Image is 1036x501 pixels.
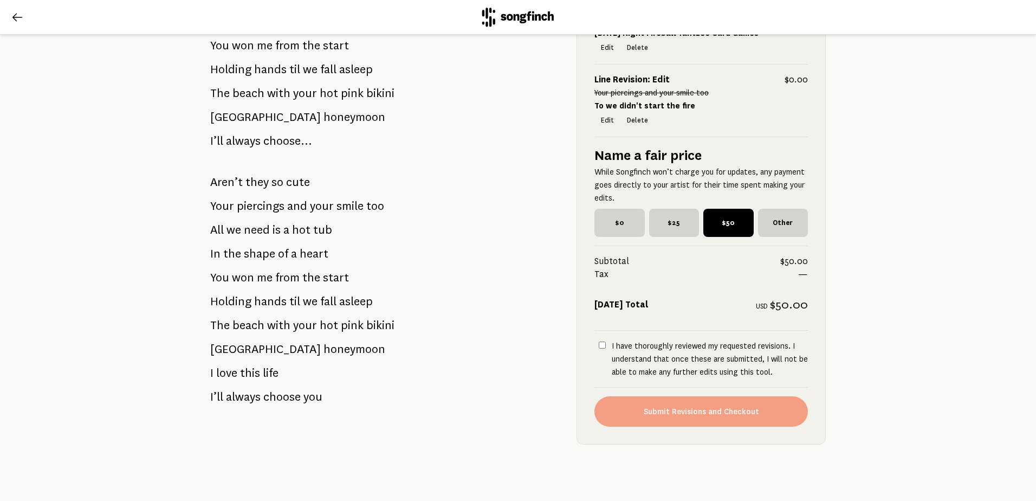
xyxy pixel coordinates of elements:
[339,59,373,80] span: asleep
[599,342,606,349] input: I have thoroughly reviewed my requested revisions. I understand that once these are submitted, I ...
[267,82,290,104] span: with
[278,243,288,265] span: of
[594,165,808,204] p: While Songfinch won’t charge you for updates, any payment goes directly to your artist for their ...
[244,219,270,241] span: need
[366,195,384,217] span: too
[216,362,237,384] span: love
[292,219,310,241] span: hot
[336,195,364,217] span: smile
[594,255,780,268] span: Subtotal
[594,113,620,128] button: Edit
[620,40,655,55] button: Delete
[323,338,385,360] span: honeymoon
[232,267,254,288] span: won
[263,130,312,152] span: choose...
[293,314,317,336] span: your
[320,82,338,104] span: hot
[703,209,754,237] span: $50
[302,35,320,56] span: the
[240,362,260,384] span: this
[366,314,394,336] span: bikini
[339,291,373,312] span: asleep
[210,267,229,288] span: You
[283,219,289,241] span: a
[263,362,279,384] span: life
[226,386,261,408] span: always
[271,171,283,193] span: so
[275,267,300,288] span: from
[210,195,234,217] span: Your
[303,386,322,408] span: you
[226,130,261,152] span: always
[594,396,808,427] button: Submit Revisions and Checkout
[232,35,254,56] span: won
[232,314,264,336] span: beach
[758,209,808,237] span: Other
[267,314,290,336] span: with
[649,209,700,237] span: $25
[291,243,297,265] span: a
[612,339,808,378] p: I have thoroughly reviewed my requested revisions. I understand that once these are submitted, I ...
[323,267,349,288] span: start
[594,101,695,110] strong: To we didn't start the fire
[286,171,310,193] span: cute
[594,29,759,37] strong: [DATE] Night Fireball Yahtzee Card Games
[210,59,251,80] span: Holding
[293,82,317,104] span: your
[210,130,223,152] span: I’ll
[287,195,307,217] span: and
[341,314,364,336] span: pink
[620,113,655,128] button: Delete
[237,195,284,217] span: piercings
[254,291,287,312] span: hands
[594,88,709,97] s: Your piercings and your smile too
[310,195,334,217] span: your
[780,255,808,268] span: $50.00
[594,300,649,310] strong: [DATE] Total
[257,35,273,56] span: me
[320,291,336,312] span: fall
[226,219,241,241] span: we
[223,243,241,265] span: the
[210,362,213,384] span: I
[303,59,318,80] span: we
[275,35,300,56] span: from
[210,35,229,56] span: You
[210,314,230,336] span: The
[210,219,224,241] span: All
[594,209,645,237] span: $0
[785,73,808,86] span: $0.00
[273,219,281,241] span: is
[210,243,221,265] span: In
[313,219,332,241] span: tub
[210,106,321,128] span: [GEOGRAPHIC_DATA]
[320,314,338,336] span: hot
[323,106,385,128] span: honeymoon
[770,298,808,311] span: $50.00
[244,243,275,265] span: shape
[594,146,808,165] h5: Name a fair price
[756,303,768,310] span: USD
[289,59,300,80] span: til
[210,82,230,104] span: The
[594,75,670,85] strong: Line Revision: Edit
[323,35,349,56] span: start
[302,267,320,288] span: the
[289,291,300,312] span: til
[300,243,328,265] span: heart
[594,268,798,281] span: Tax
[210,291,251,312] span: Holding
[210,171,243,193] span: Aren’t
[341,82,364,104] span: pink
[263,386,301,408] span: choose
[254,59,287,80] span: hands
[245,171,269,193] span: they
[366,82,394,104] span: bikini
[798,268,808,281] span: —
[303,291,318,312] span: we
[594,40,620,55] button: Edit
[210,386,223,408] span: I’ll
[320,59,336,80] span: fall
[257,267,273,288] span: me
[210,338,321,360] span: [GEOGRAPHIC_DATA]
